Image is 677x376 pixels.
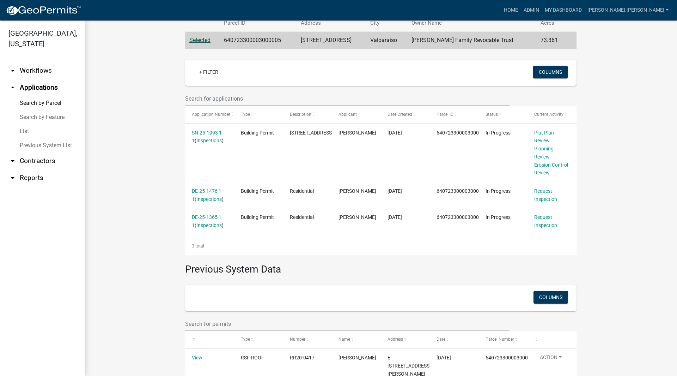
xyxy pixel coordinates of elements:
datatable-header-cell: Applicant [332,106,381,123]
span: 10/10/2025 [388,130,402,136]
a: Inspections [196,196,222,202]
span: In Progress [486,214,511,220]
span: Description [290,112,311,117]
span: Residential [290,188,314,194]
th: Acres [536,15,566,31]
span: Current Activity [534,112,563,117]
datatable-header-cell: Date [430,331,479,348]
span: In Progress [486,188,511,194]
span: Address [388,337,403,342]
span: 08/12/2025 [388,188,402,194]
span: Applicant [338,112,357,117]
datatable-header-cell: Name [332,331,381,348]
th: Parcel ID [220,15,297,31]
span: 640723300003000005 [486,355,536,360]
span: Application Number [192,112,230,117]
a: SN-25-1993 1 1 [192,130,222,144]
input: Search for permits [185,317,510,331]
span: Building Permit [241,188,274,194]
button: Columns [533,291,568,304]
a: Planning Review [534,146,554,160]
span: Date [437,337,445,342]
span: 640723300003000005 [437,188,487,194]
span: Building Permit [241,130,274,136]
i: arrow_drop_up [8,83,17,92]
span: Jeffrey Wesolowski [338,355,376,360]
button: Action [534,354,567,364]
span: RR20-0417 [290,355,315,360]
h3: Previous System Data [185,255,577,277]
datatable-header-cell: Date Created [381,106,430,123]
i: arrow_drop_down [8,157,17,165]
span: Date Created [388,112,412,117]
span: Parcel Number [486,337,514,342]
span: 640723300003000005 [437,214,487,220]
span: Type [241,112,250,117]
input: Search for applications [185,91,510,106]
a: Admin [521,4,542,17]
span: 523 E Us Hwy 6Valparaiso [290,130,333,136]
span: Tracy Thompson [338,214,376,220]
a: Erosion Control Review [534,162,568,176]
a: DE-25-1476 1 1 [192,188,221,202]
span: Name [338,337,350,342]
td: 640723300003000005 [220,32,297,49]
span: 5/12/2020 [437,355,451,360]
span: Status [486,112,498,117]
a: Plat Plan Review [534,130,554,144]
i: arrow_drop_down [8,174,17,182]
a: DE-25-1365 1 1 [192,214,221,228]
span: Dan Detmar [338,130,376,136]
datatable-header-cell: Address [381,331,430,348]
a: Request Inspection [534,188,557,202]
a: + Filter [194,66,224,78]
a: Inspections [196,138,222,143]
th: Owner Name [407,15,536,31]
a: Request Inspection [534,214,557,228]
span: Parcel ID [437,112,453,117]
datatable-header-cell: Parcel Number [479,331,528,348]
td: 73.361 [536,32,566,49]
span: 640723300003000005 [437,130,487,136]
a: My Dashboard [542,4,585,17]
datatable-header-cell: Current Activity [527,106,577,123]
div: ( ) [192,213,227,229]
i: arrow_drop_down [8,66,17,75]
span: RSF-ROOF [241,355,264,360]
datatable-header-cell: Number [283,331,332,348]
th: City [366,15,407,31]
datatable-header-cell: Description [283,106,332,123]
a: Inspections [196,222,222,228]
a: Selected [189,37,211,43]
datatable-header-cell: Type [234,106,283,123]
td: [PERSON_NAME] Family Revocable Trust [407,32,536,49]
a: Home [501,4,521,17]
th: Address [297,15,366,31]
td: Valparaiso [366,32,407,49]
span: Number [290,337,305,342]
datatable-header-cell: Application Number [185,106,234,123]
button: Columns [533,66,568,78]
span: In Progress [486,130,511,136]
a: [PERSON_NAME].[PERSON_NAME] [585,4,671,17]
datatable-header-cell: Status [479,106,528,123]
div: 3 total [185,237,577,255]
div: ( ) [192,187,227,203]
td: [STREET_ADDRESS] [297,32,366,49]
span: Building Permit [241,214,274,220]
datatable-header-cell: Parcel ID [430,106,479,123]
span: Residential [290,214,314,220]
span: Type [241,337,250,342]
span: 07/28/2025 [388,214,402,220]
datatable-header-cell: Type [234,331,283,348]
div: ( ) [192,129,227,145]
a: View [192,355,202,360]
span: Joanna Doran [338,188,376,194]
